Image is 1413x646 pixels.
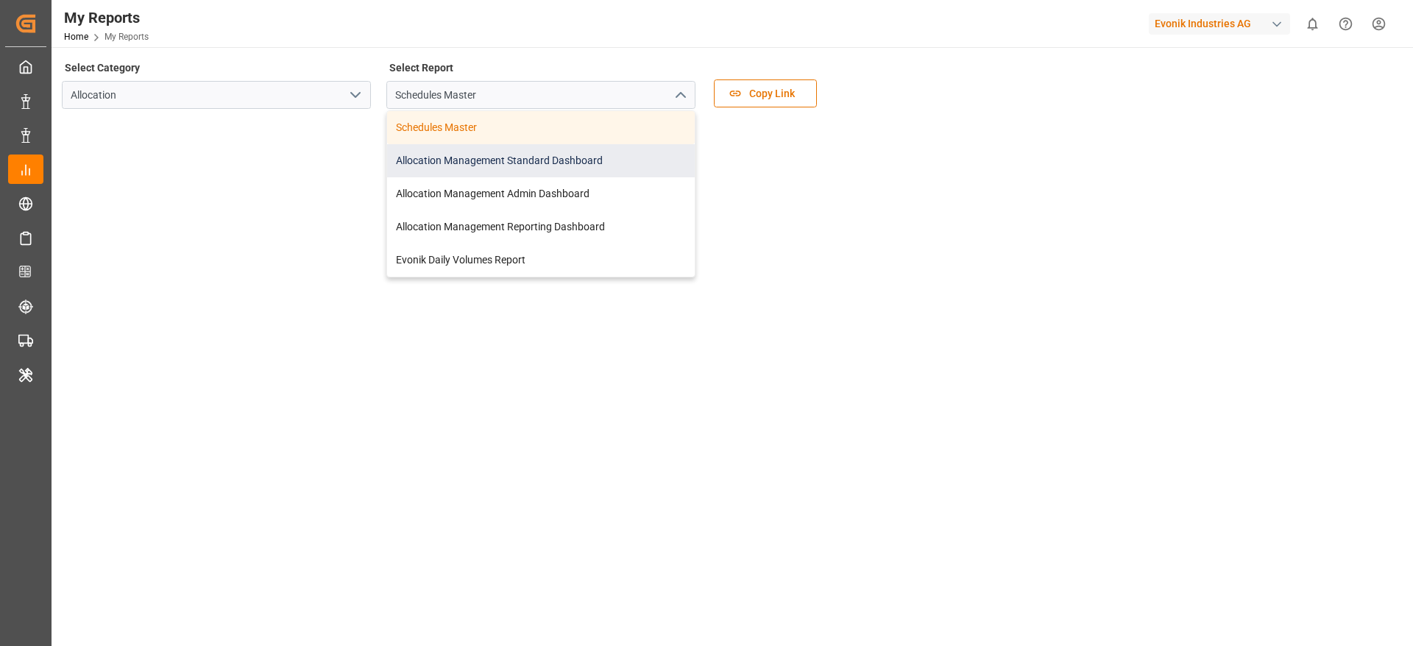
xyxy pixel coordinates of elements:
label: Select Category [62,57,142,78]
div: Schedules Master [387,111,695,144]
button: close menu [668,84,690,107]
a: Home [64,32,88,42]
span: Copy Link [742,86,802,102]
input: Type to search/select [62,81,371,109]
input: Type to search/select [386,81,695,109]
div: Evonik Industries AG [1149,13,1290,35]
div: Allocation Management Reporting Dashboard [387,210,695,244]
div: Allocation Management Admin Dashboard [387,177,695,210]
div: My Reports [64,7,149,29]
button: open menu [344,84,366,107]
button: show 0 new notifications [1296,7,1329,40]
div: Allocation Management Standard Dashboard [387,144,695,177]
button: Copy Link [714,79,817,107]
button: Help Center [1329,7,1362,40]
div: Evonik Daily Volumes Report [387,244,695,277]
button: Evonik Industries AG [1149,10,1296,38]
label: Select Report [386,57,456,78]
